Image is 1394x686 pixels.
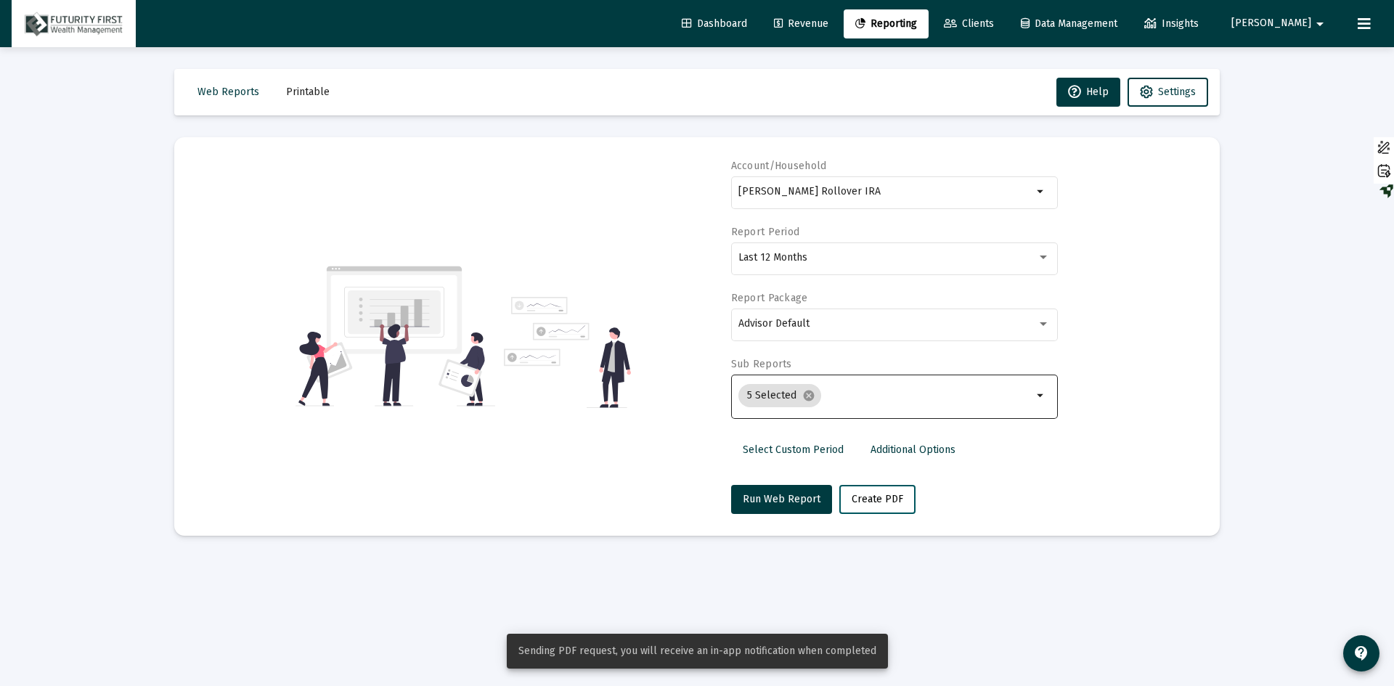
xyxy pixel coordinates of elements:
[852,493,903,505] span: Create PDF
[1021,17,1117,30] span: Data Management
[932,9,1006,38] a: Clients
[197,86,259,98] span: Web Reports
[731,292,808,304] label: Report Package
[855,17,917,30] span: Reporting
[738,384,821,407] mat-chip: 5 Selected
[743,444,844,456] span: Select Custom Period
[944,17,994,30] span: Clients
[682,17,747,30] span: Dashboard
[743,493,820,505] span: Run Web Report
[1144,17,1199,30] span: Insights
[738,186,1032,197] input: Search or select an account or household
[871,444,955,456] span: Additional Options
[186,78,271,107] button: Web Reports
[1009,9,1129,38] a: Data Management
[286,86,330,98] span: Printable
[1032,387,1050,404] mat-icon: arrow_drop_down
[274,78,341,107] button: Printable
[1158,86,1196,98] span: Settings
[670,9,759,38] a: Dashboard
[738,251,807,264] span: Last 12 Months
[731,160,827,172] label: Account/Household
[738,381,1032,410] mat-chip-list: Selection
[1032,183,1050,200] mat-icon: arrow_drop_down
[738,317,810,330] span: Advisor Default
[802,389,815,402] mat-icon: cancel
[1056,78,1120,107] button: Help
[504,297,631,408] img: reporting-alt
[1133,9,1210,38] a: Insights
[518,644,876,658] span: Sending PDF request, you will receive an in-app notification when completed
[1068,86,1109,98] span: Help
[731,226,800,238] label: Report Period
[844,9,929,38] a: Reporting
[1128,78,1208,107] button: Settings
[731,358,792,370] label: Sub Reports
[839,485,916,514] button: Create PDF
[1311,9,1329,38] mat-icon: arrow_drop_down
[23,9,125,38] img: Dashboard
[774,17,828,30] span: Revenue
[762,9,840,38] a: Revenue
[295,264,495,408] img: reporting
[1353,645,1370,662] mat-icon: contact_support
[731,485,832,514] button: Run Web Report
[1214,9,1346,38] button: [PERSON_NAME]
[1231,17,1311,30] span: [PERSON_NAME]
